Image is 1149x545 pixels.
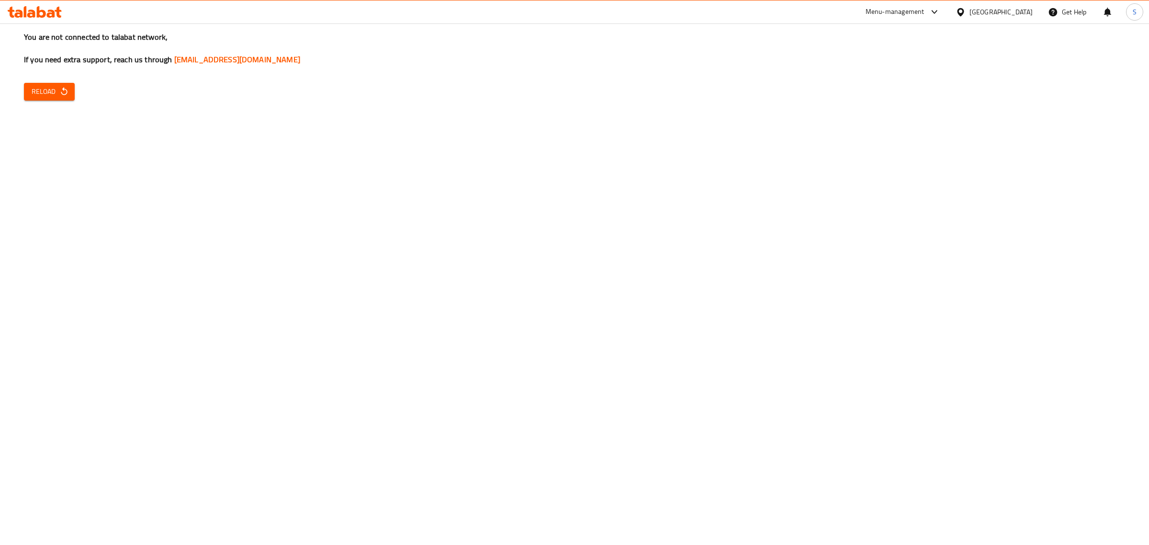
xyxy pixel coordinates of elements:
[866,6,924,18] div: Menu-management
[24,32,1125,65] h3: You are not connected to talabat network, If you need extra support, reach us through
[174,52,300,67] a: [EMAIL_ADDRESS][DOMAIN_NAME]
[1133,7,1137,17] span: S
[969,7,1033,17] div: [GEOGRAPHIC_DATA]
[24,83,75,101] button: Reload
[32,86,67,98] span: Reload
